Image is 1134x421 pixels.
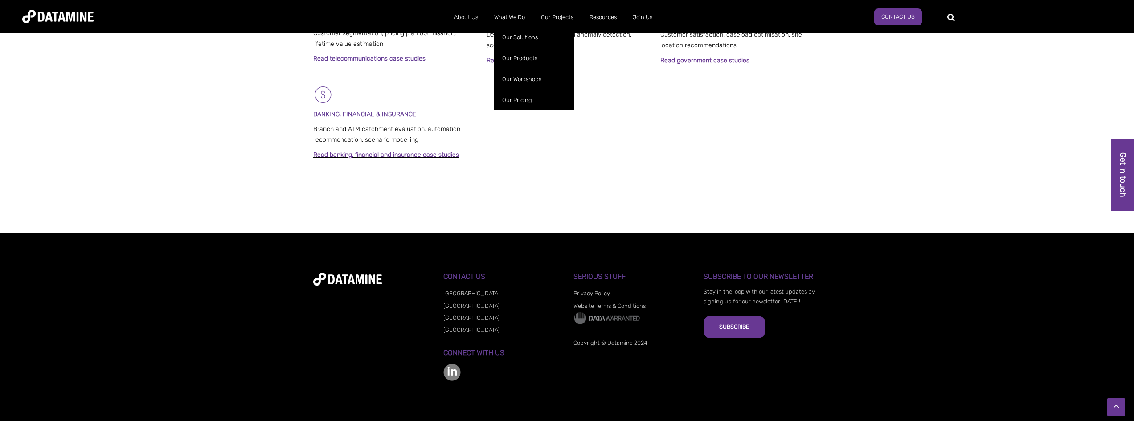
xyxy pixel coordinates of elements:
[494,90,574,110] a: Our Pricing
[486,6,533,29] a: What We Do
[573,302,646,309] a: Website Terms & Conditions
[443,302,500,309] a: [GEOGRAPHIC_DATA]
[573,273,691,281] h3: Serious Stuff
[874,8,922,25] a: Contact Us
[22,10,94,23] img: Datamine
[660,31,802,49] span: Customer satisfaction, caseload optimisation, site location recommendations
[443,364,461,381] img: linkedin-color
[573,311,640,325] img: Data Warranted Logo
[660,57,749,64] a: Read government case studies
[313,273,382,286] img: datamine-logo-white
[313,85,333,105] img: Banking & Financial
[494,27,574,48] a: Our Solutions
[625,6,660,29] a: Join Us
[313,29,456,48] span: Customer segmentation, pricing plan optimisation, lifetime value estimation
[487,31,631,49] span: Demand forecasting, fraud and anomaly detection, scenario modelling
[704,273,821,281] h3: Subscribe to our Newsletter
[581,6,625,29] a: Resources
[487,57,561,64] a: Read utilities case studies
[313,125,460,143] span: Branch and ATM catchment evaluation, automation recommendation, scenario modelling
[494,69,574,90] a: Our Workshops
[1111,139,1134,211] a: Get in touch
[573,290,610,297] a: Privacy Policy
[313,151,459,159] a: Read banking, financial and insurance case studies
[313,55,426,62] a: Read telecommunications case studies
[313,110,416,118] span: BANKING, FINANCIAL & INSURANCE
[533,6,581,29] a: Our Projects
[573,338,691,348] p: Copyright © Datamine 2024
[443,290,500,297] a: [GEOGRAPHIC_DATA]
[443,327,500,333] a: [GEOGRAPHIC_DATA]
[494,48,574,69] a: Our Products
[443,349,561,357] h3: Connect with us
[443,315,500,321] a: [GEOGRAPHIC_DATA]
[443,273,561,281] h3: Contact Us
[704,316,765,338] button: Subscribe
[446,6,486,29] a: About Us
[704,287,821,307] p: Stay in the loop with our latest updates by signing up for our newsletter [DATE]!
